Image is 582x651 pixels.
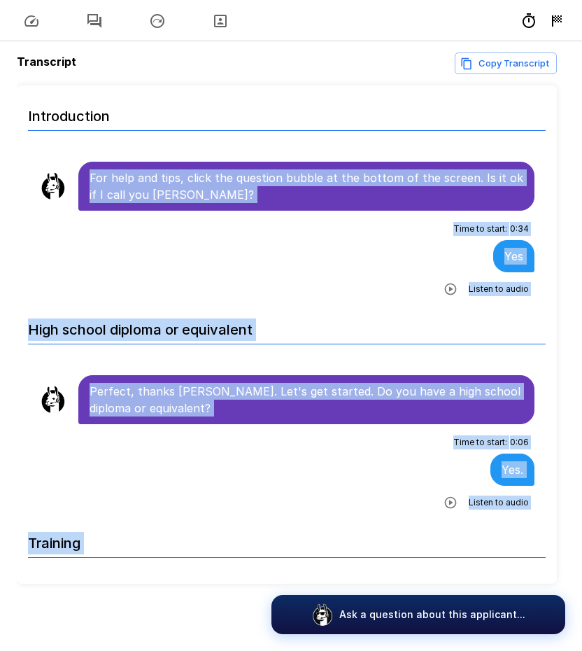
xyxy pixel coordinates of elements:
[502,461,523,478] p: Yes.
[520,13,537,29] div: 20m 08s
[548,13,565,29] div: 8/11 7:54 PM
[469,282,529,296] span: Listen to audio
[339,608,525,622] p: Ask a question about this applicant...
[39,172,67,200] img: llama_clean.png
[17,55,76,69] b: Transcript
[90,169,523,203] p: For help and tips, click the question bubble at the bottom of the screen. Is it ok if I call you ...
[510,435,529,449] span: 0 : 06
[271,595,565,634] button: Ask a question about this applicant...
[28,94,546,131] h6: Introduction
[28,307,546,344] h6: High school diploma or equivalent
[504,248,523,265] p: Yes
[469,496,529,510] span: Listen to audio
[455,52,557,74] button: Copy transcript
[510,222,529,236] span: 0 : 34
[28,521,546,558] h6: Training
[311,603,334,626] img: logo_glasses@2x.png
[453,435,507,449] span: Time to start :
[453,222,507,236] span: Time to start :
[90,383,523,416] p: Perfect, thanks [PERSON_NAME]. Let's get started. Do you have a high school diploma or equivalent?
[39,386,67,414] img: llama_clean.png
